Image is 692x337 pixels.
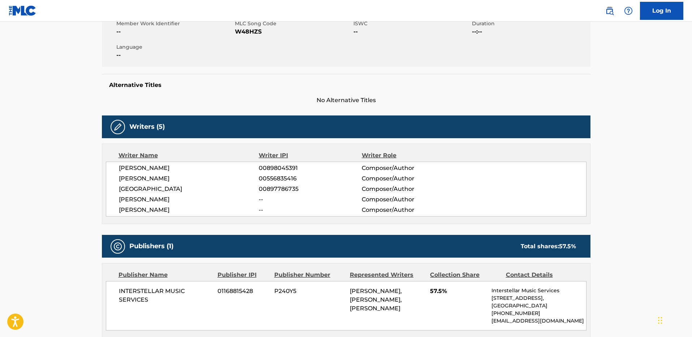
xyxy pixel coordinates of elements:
[113,242,122,251] img: Publishers
[491,310,586,317] p: [PHONE_NUMBER]
[235,27,352,36] span: W48HZS
[350,271,425,279] div: Represented Writers
[102,96,590,105] span: No Alternative Titles
[274,271,344,279] div: Publisher Number
[430,271,500,279] div: Collection Share
[521,242,576,251] div: Total shares:
[472,20,589,27] span: Duration
[218,287,269,296] span: 01168815428
[353,20,470,27] span: ISWC
[259,174,361,183] span: 00556835416
[274,287,344,296] span: P240Y5
[235,20,352,27] span: MLC Song Code
[119,164,259,172] span: [PERSON_NAME]
[119,174,259,183] span: [PERSON_NAME]
[350,288,402,312] span: [PERSON_NAME], [PERSON_NAME], [PERSON_NAME]
[109,82,583,89] h5: Alternative Titles
[362,185,455,193] span: Composer/Author
[113,123,122,131] img: Writers
[116,51,233,60] span: --
[116,20,233,27] span: Member Work Identifier
[362,174,455,183] span: Composer/Author
[259,164,361,172] span: 00898045391
[362,195,455,204] span: Composer/Author
[491,294,586,302] p: [STREET_ADDRESS],
[119,287,212,304] span: INTERSTELLAR MUSIC SERVICES
[353,27,470,36] span: --
[491,287,586,294] p: Interstellar Music Services
[491,302,586,310] p: [GEOGRAPHIC_DATA]
[605,6,614,15] img: search
[129,123,165,131] h5: Writers (5)
[658,310,662,331] div: Drag
[362,164,455,172] span: Composer/Author
[116,43,233,51] span: Language
[362,206,455,214] span: Composer/Author
[116,27,233,36] span: --
[259,206,361,214] span: --
[640,2,683,20] a: Log In
[472,27,589,36] span: --:--
[621,4,636,18] div: Help
[119,271,212,279] div: Publisher Name
[602,4,617,18] a: Public Search
[259,195,361,204] span: --
[430,287,486,296] span: 57.5%
[259,185,361,193] span: 00897786735
[119,206,259,214] span: [PERSON_NAME]
[656,302,692,337] iframe: Chat Widget
[362,151,455,160] div: Writer Role
[218,271,269,279] div: Publisher IPI
[129,242,173,250] h5: Publishers (1)
[119,151,259,160] div: Writer Name
[119,185,259,193] span: [GEOGRAPHIC_DATA]
[491,317,586,325] p: [EMAIL_ADDRESS][DOMAIN_NAME]
[119,195,259,204] span: [PERSON_NAME]
[559,243,576,250] span: 57.5 %
[624,6,633,15] img: help
[9,5,36,16] img: MLC Logo
[506,271,576,279] div: Contact Details
[259,151,362,160] div: Writer IPI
